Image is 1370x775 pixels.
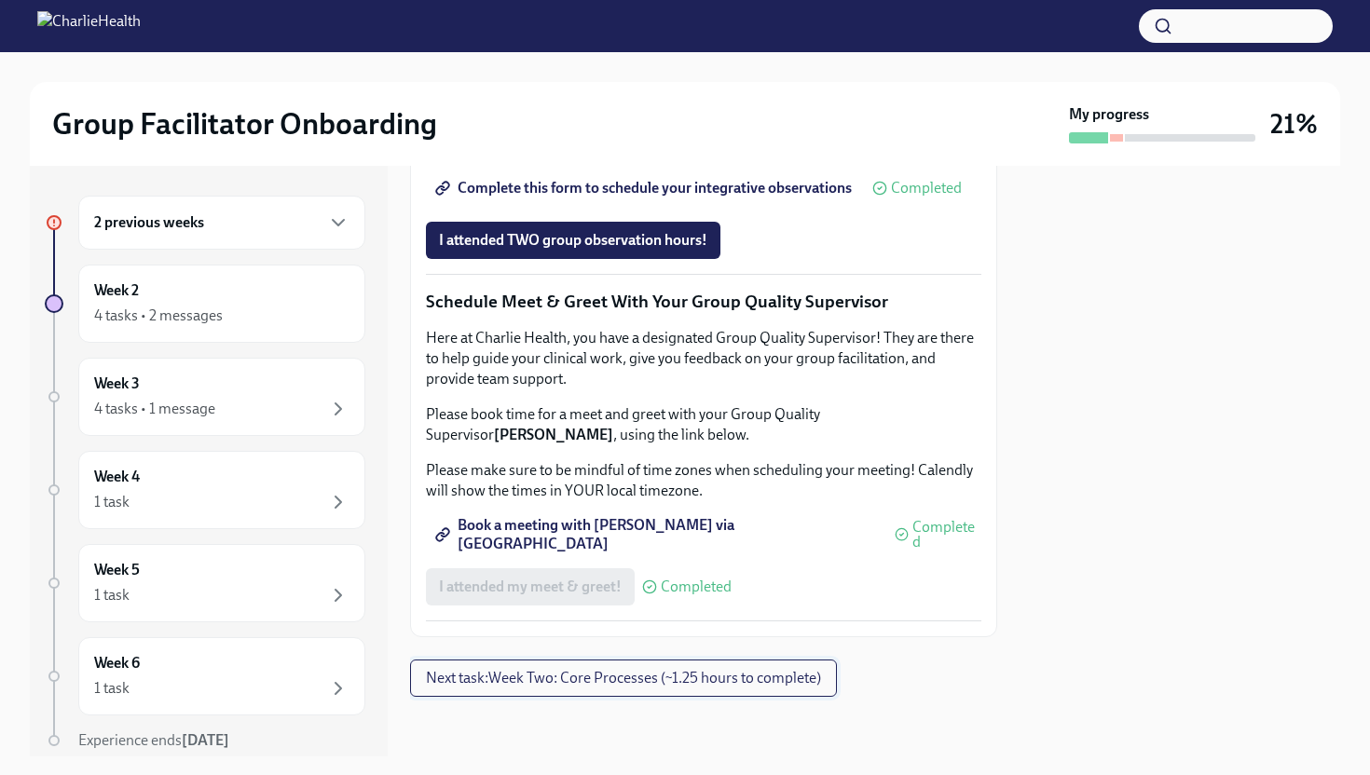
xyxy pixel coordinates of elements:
[426,328,981,389] p: Here at Charlie Health, you have a designated Group Quality Supervisor! They are there to help gu...
[494,426,613,443] strong: [PERSON_NAME]
[78,731,229,749] span: Experience ends
[45,451,365,529] a: Week 41 task
[182,731,229,749] strong: [DATE]
[94,678,130,699] div: 1 task
[37,11,141,41] img: CharlieHealth
[426,516,887,553] a: Book a meeting with [PERSON_NAME] via [GEOGRAPHIC_DATA]
[439,179,852,197] span: Complete this form to schedule your integrative observations
[426,222,720,259] button: I attended TWO group observation hours!
[45,544,365,622] a: Week 51 task
[410,659,837,697] button: Next task:Week Two: Core Processes (~1.25 hours to complete)
[52,105,437,143] h2: Group Facilitator Onboarding
[426,170,865,207] a: Complete this form to schedule your integrative observations
[94,399,215,419] div: 4 tasks • 1 message
[891,181,962,196] span: Completed
[426,404,981,445] p: Please book time for a meet and greet with your Group Quality Supervisor , using the link below.
[45,358,365,436] a: Week 34 tasks • 1 message
[439,525,874,544] span: Book a meeting with [PERSON_NAME] via [GEOGRAPHIC_DATA]
[426,290,981,314] p: Schedule Meet & Greet With Your Group Quality Supervisor
[426,669,821,687] span: Next task : Week Two: Core Processes (~1.25 hours to complete)
[912,520,981,550] span: Completed
[94,560,140,580] h6: Week 5
[94,280,139,301] h6: Week 2
[94,653,140,673] h6: Week 6
[94,492,130,512] div: 1 task
[45,637,365,715] a: Week 61 task
[94,467,140,487] h6: Week 4
[78,196,365,250] div: 2 previous weeks
[94,585,130,605] div: 1 task
[426,460,981,501] p: Please make sure to be mindful of time zones when scheduling your meeting! Calendly will show the...
[45,265,365,343] a: Week 24 tasks • 2 messages
[94,212,204,233] h6: 2 previous weeks
[439,231,707,250] span: I attended TWO group observation hours!
[661,579,732,594] span: Completed
[94,374,140,394] h6: Week 3
[94,306,223,326] div: 4 tasks • 2 messages
[1270,107,1318,141] h3: 21%
[1069,104,1149,125] strong: My progress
